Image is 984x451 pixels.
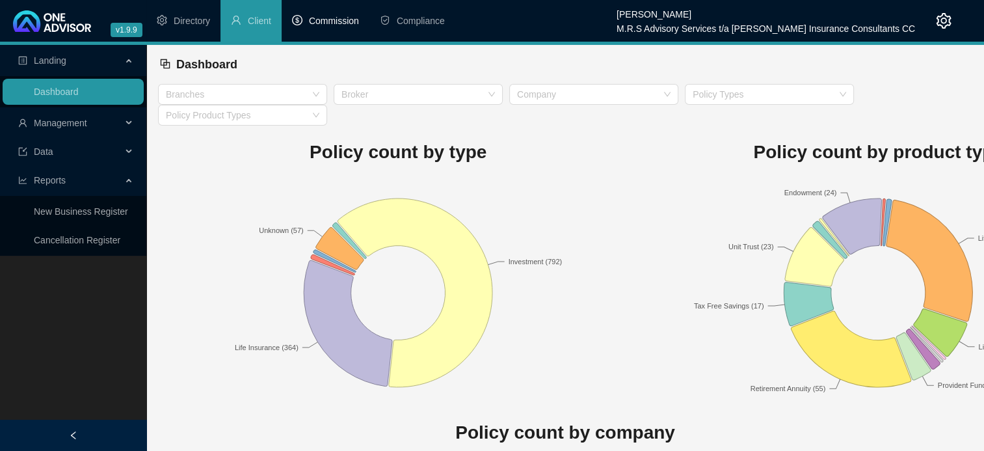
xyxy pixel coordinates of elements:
[231,15,241,25] span: user
[235,344,299,351] text: Life Insurance (364)
[34,55,66,66] span: Landing
[158,138,638,167] h1: Policy count by type
[784,189,837,197] text: Endowment (24)
[617,3,915,18] div: [PERSON_NAME]
[292,15,302,25] span: dollar
[69,431,78,440] span: left
[157,15,167,25] span: setting
[936,13,951,29] span: setting
[248,16,271,26] span: Client
[159,58,171,70] span: block
[617,18,915,32] div: M.R.S Advisory Services t/a [PERSON_NAME] Insurance Consultants CC
[13,10,91,32] img: 2df55531c6924b55f21c4cf5d4484680-logo-light.svg
[694,301,764,309] text: Tax Free Savings (17)
[259,226,303,234] text: Unknown (57)
[18,56,27,65] span: profile
[34,118,87,128] span: Management
[18,118,27,128] span: user
[34,175,66,185] span: Reports
[34,146,53,157] span: Data
[176,58,237,71] span: Dashboard
[111,23,142,37] span: v1.9.9
[728,243,774,251] text: Unit Trust (23)
[18,176,27,185] span: line-chart
[397,16,445,26] span: Compliance
[34,87,79,97] a: Dashboard
[309,16,359,26] span: Commission
[18,147,27,156] span: import
[174,16,210,26] span: Directory
[380,15,390,25] span: safety
[158,418,972,447] h1: Policy count by company
[34,206,128,217] a: New Business Register
[34,235,120,245] a: Cancellation Register
[509,257,563,265] text: Investment (792)
[751,385,826,392] text: Retirement Annuity (55)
